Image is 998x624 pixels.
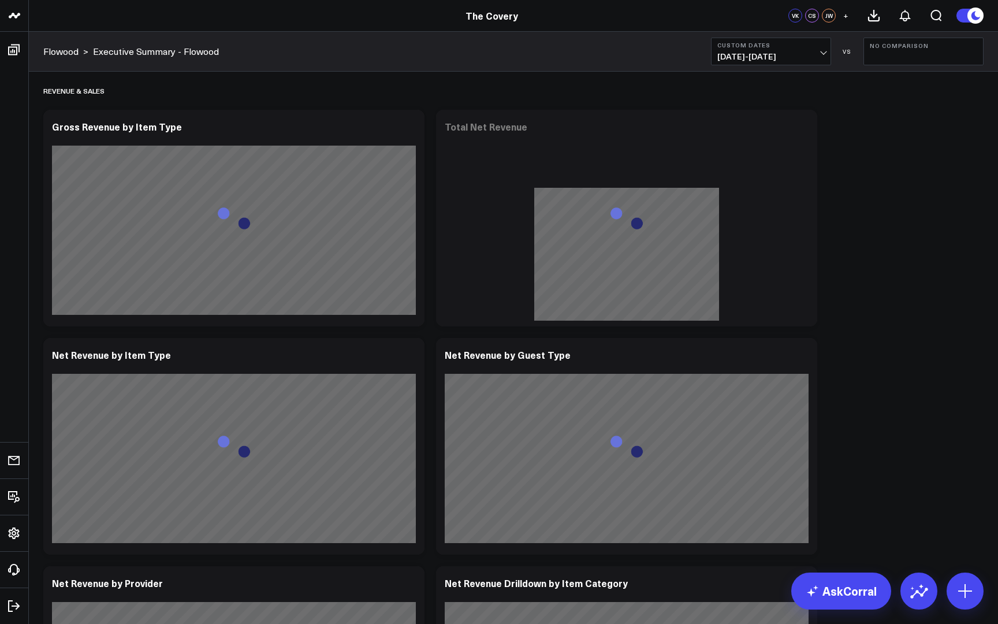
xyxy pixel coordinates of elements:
[870,42,977,49] b: No Comparison
[863,38,984,65] button: No Comparison
[711,38,831,65] button: Custom Dates[DATE]-[DATE]
[445,120,527,133] div: Total Net Revenue
[788,9,802,23] div: VK
[837,48,858,55] div: VS
[43,45,79,58] a: Flowood
[445,348,571,361] div: Net Revenue by Guest Type
[822,9,836,23] div: JW
[466,9,518,22] a: The Covery
[805,9,819,23] div: CS
[717,52,825,61] span: [DATE] - [DATE]
[843,12,848,20] span: +
[52,577,163,589] div: Net Revenue by Provider
[43,77,105,104] div: Revenue & Sales
[43,45,88,58] div: >
[52,120,182,133] div: Gross Revenue by Item Type
[791,573,891,610] a: AskCorral
[717,42,825,49] b: Custom Dates
[52,348,171,361] div: Net Revenue by Item Type
[445,577,628,589] div: Net Revenue Drilldown by Item Category
[93,45,219,58] a: Executive Summary - Flowood
[839,9,852,23] button: +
